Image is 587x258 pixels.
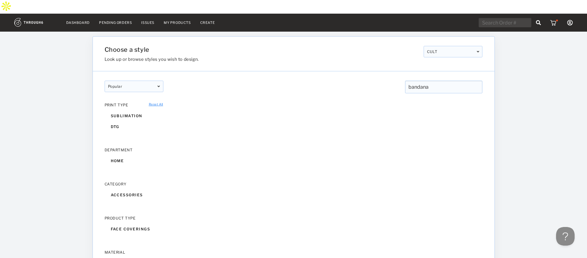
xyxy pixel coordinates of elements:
[479,18,531,27] input: Search Order #
[105,110,163,121] div: sublimation
[105,121,163,132] div: dtg
[105,216,163,220] div: PRODUCT TYPE
[105,155,163,166] div: home
[141,20,154,25] a: Issues
[105,224,163,234] div: face coverings
[105,81,163,92] div: popular
[149,102,163,106] a: Reset All
[105,56,419,62] h3: Look up or browse styles you wish to design.
[200,20,215,25] a: Create
[105,250,163,255] div: MATERIAL
[424,46,482,57] div: CULT
[105,182,163,186] div: CATEGORY
[105,148,163,152] div: DEPARTMENT
[105,103,163,107] div: PRINT TYPE
[556,227,575,246] iframe: Toggle Customer Support
[405,81,482,93] input: Input Style by Name or ID
[99,20,132,25] a: Pending Orders
[105,46,419,53] h1: Choose a style
[105,189,163,200] div: accessories
[164,20,191,25] a: My Products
